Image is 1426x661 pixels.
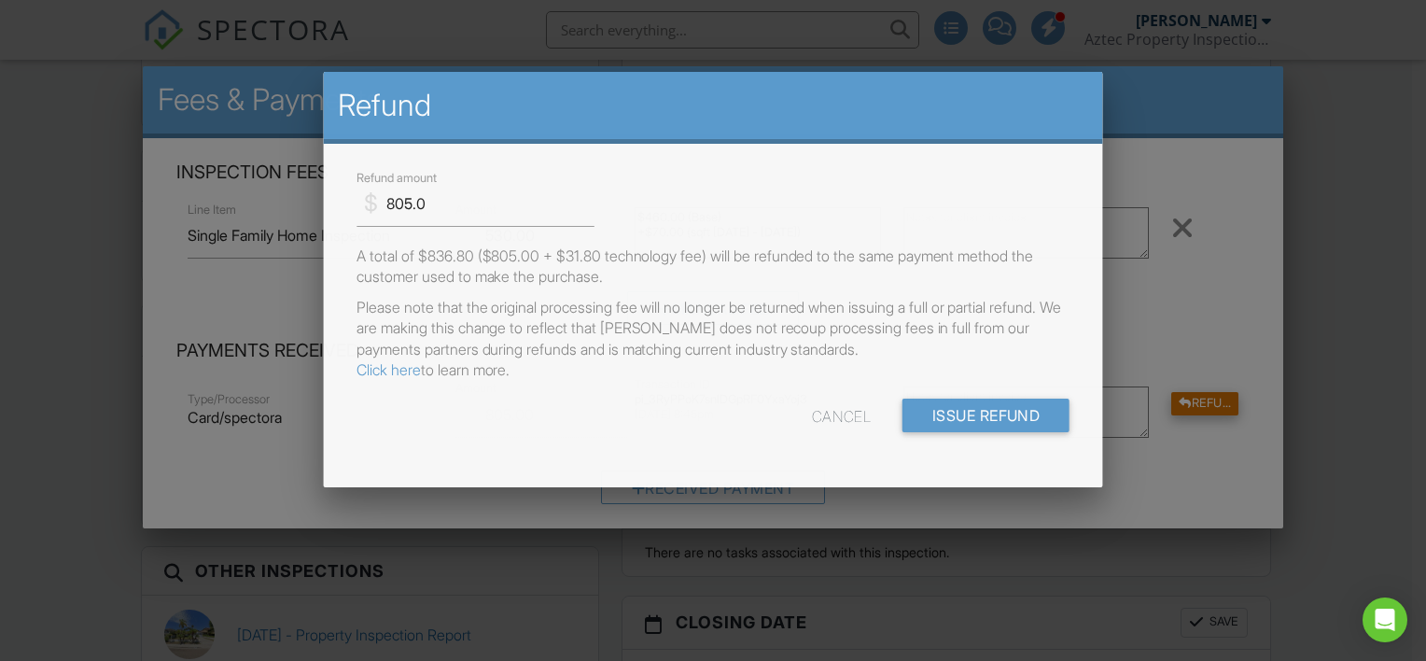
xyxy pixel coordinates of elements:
div: $ [364,188,378,219]
div: Open Intercom Messenger [1363,598,1407,642]
p: Please note that the original processing fee will no longer be returned when issuing a full or pa... [356,297,1069,381]
div: Cancel [812,399,872,432]
h2: Refund [338,87,1087,124]
a: Click here [356,360,421,379]
input: Issue Refund [902,399,1069,432]
label: Refund amount [356,170,436,187]
p: A total of $836.80 ($805.00 + $31.80 technology fee) will be refunded to the same payment method ... [356,246,1069,288]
